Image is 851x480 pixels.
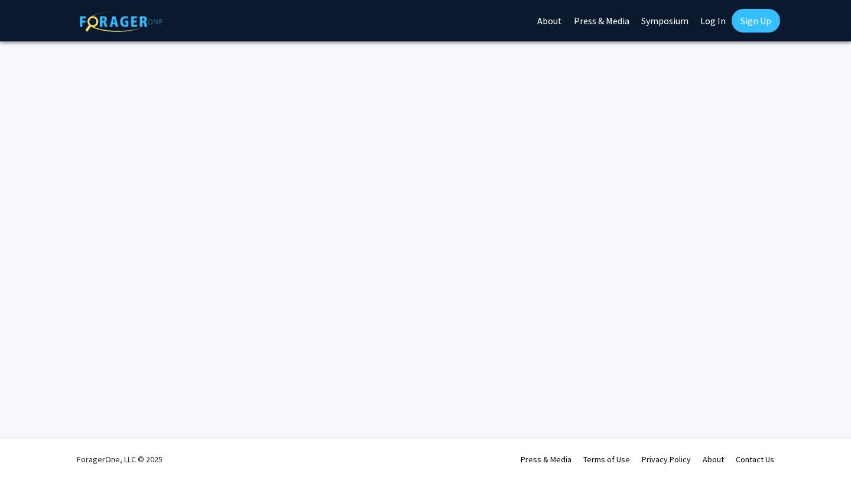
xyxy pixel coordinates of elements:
img: ForagerOne Logo [80,11,163,32]
a: Terms of Use [583,454,630,465]
a: Privacy Policy [642,454,691,465]
a: Contact Us [736,454,774,465]
a: About [703,454,724,465]
div: ForagerOne, LLC © 2025 [77,439,163,480]
a: Press & Media [521,454,571,465]
a: Sign Up [732,9,780,33]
